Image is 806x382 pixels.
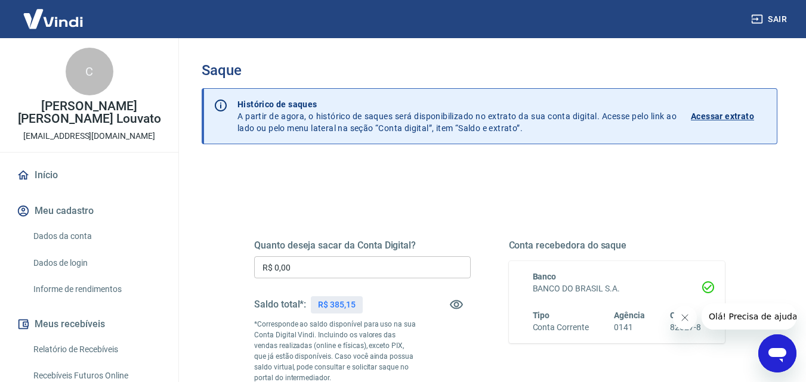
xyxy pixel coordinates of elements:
a: Informe de rendimentos [29,277,164,302]
button: Meu cadastro [14,198,164,224]
a: Início [14,162,164,188]
span: Banco [533,272,557,281]
a: Dados de login [29,251,164,275]
a: Dados da conta [29,224,164,249]
span: Conta [670,310,693,320]
button: Sair [749,8,792,30]
p: Acessar extrato [691,110,754,122]
h6: 0141 [614,321,645,334]
h6: BANCO DO BRASIL S.A. [533,282,702,295]
h5: Quanto deseja sacar da Conta Digital? [254,240,471,251]
a: Acessar extrato [691,98,767,134]
h5: Saldo total*: [254,299,306,310]
h3: Saque [202,62,777,79]
iframe: Fechar mensagem [673,306,697,330]
iframe: Botão para abrir a janela de mensagens [758,334,796,372]
span: Agência [614,310,645,320]
p: Histórico de saques [237,98,677,110]
button: Meus recebíveis [14,311,164,337]
p: [EMAIL_ADDRESS][DOMAIN_NAME] [23,130,155,142]
a: Relatório de Recebíveis [29,337,164,362]
p: R$ 385,15 [318,299,356,311]
p: A partir de agora, o histórico de saques será disponibilizado no extrato da sua conta digital. Ac... [237,98,677,134]
span: Olá! Precisa de ajuda? [7,8,100,18]
h5: Conta recebedora do saque [509,240,725,251]
h6: Conta Corrente [533,321,589,334]
div: C [66,48,113,95]
iframe: Mensagem da empresa [702,303,796,330]
img: Vindi [14,1,92,37]
span: Tipo [533,310,550,320]
h6: 82627-8 [670,321,701,334]
p: [PERSON_NAME] [PERSON_NAME] Louvato [10,100,169,125]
